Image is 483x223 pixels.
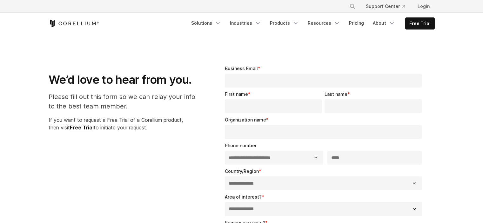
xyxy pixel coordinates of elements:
[225,91,248,97] span: First name
[49,116,202,131] p: If you want to request a Free Trial of a Corellium product, then visit to initiate your request.
[70,124,94,131] a: Free Trial
[406,18,434,29] a: Free Trial
[342,1,435,12] div: Navigation Menu
[266,17,303,29] a: Products
[187,17,225,29] a: Solutions
[413,1,435,12] a: Login
[49,92,202,111] p: Please fill out this form so we can relay your info to the best team member.
[369,17,399,29] a: About
[304,17,344,29] a: Resources
[225,194,262,200] span: Area of interest?
[226,17,265,29] a: Industries
[347,1,358,12] button: Search
[225,143,257,148] span: Phone number
[345,17,368,29] a: Pricing
[187,17,435,30] div: Navigation Menu
[49,20,99,27] a: Corellium Home
[225,117,266,122] span: Organization name
[49,73,202,87] h1: We’d love to hear from you.
[225,168,259,174] span: Country/Region
[361,1,410,12] a: Support Center
[225,66,258,71] span: Business Email
[325,91,347,97] span: Last name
